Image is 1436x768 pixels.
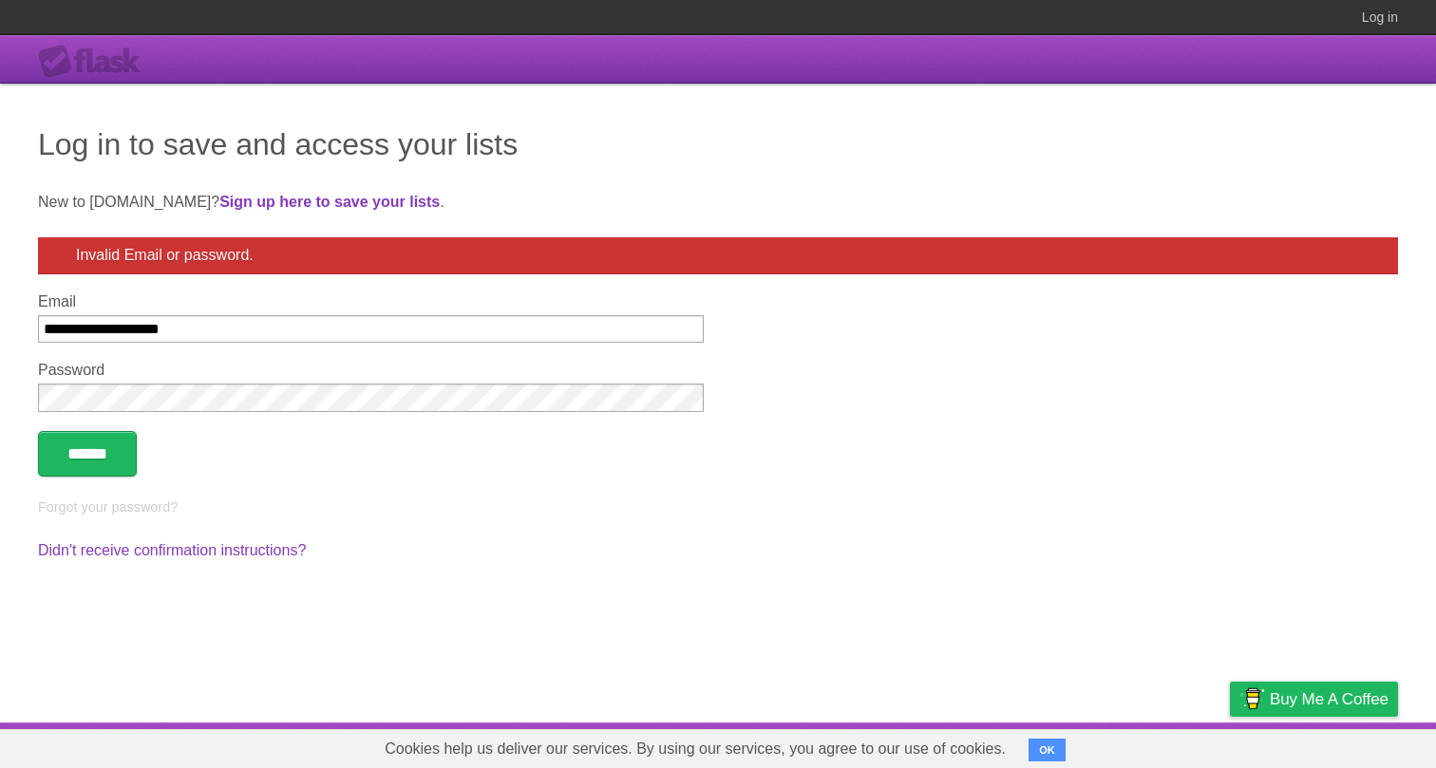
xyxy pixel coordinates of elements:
a: Didn't receive confirmation instructions? [38,542,306,558]
a: Privacy [1205,727,1255,763]
div: Flask [38,45,152,79]
span: Cookies help us deliver our services. By using our services, you agree to our use of cookies. [366,730,1025,768]
a: About [977,727,1017,763]
img: Buy me a coffee [1239,683,1265,715]
a: Suggest a feature [1278,727,1398,763]
label: Email [38,293,704,310]
a: Terms [1141,727,1182,763]
a: Developers [1040,727,1117,763]
label: Password [38,362,704,379]
h1: Log in to save and access your lists [38,122,1398,167]
a: Sign up here to save your lists [219,194,440,210]
p: New to [DOMAIN_NAME]? . [38,191,1398,214]
div: Invalid Email or password. [38,237,1398,274]
span: Buy me a coffee [1270,683,1389,716]
button: OK [1029,739,1066,761]
a: Forgot your password? [38,499,178,515]
a: Buy me a coffee [1230,682,1398,717]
